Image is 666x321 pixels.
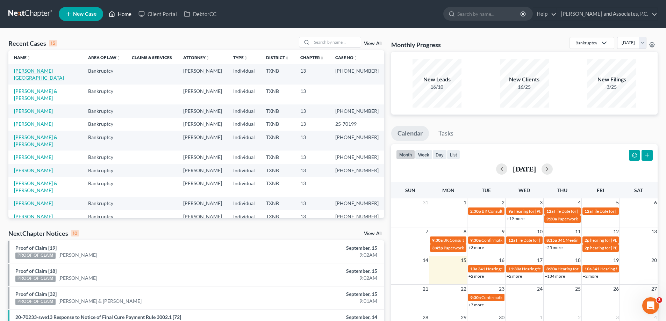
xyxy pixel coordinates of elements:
[539,198,543,207] span: 3
[206,56,210,60] i: unfold_more
[536,285,543,293] span: 24
[507,273,522,279] a: +2 more
[536,227,543,236] span: 10
[261,268,377,275] div: September, 15
[228,151,260,163] td: Individual
[116,56,121,60] i: unfold_more
[15,299,56,305] div: PROOF OF CLAIM
[653,198,658,207] span: 6
[651,256,658,264] span: 20
[557,187,567,193] span: Thu
[651,285,658,293] span: 27
[14,213,53,219] a: [PERSON_NAME]
[413,83,461,90] div: 16/10
[15,276,56,282] div: PROOF OF CLAIM
[592,209,648,214] span: File Date for [PERSON_NAME]
[634,187,643,193] span: Sat
[15,268,57,274] a: Proof of Claim [18]
[585,245,589,250] span: 2p
[295,64,330,84] td: 13
[442,187,454,193] span: Mon
[460,285,467,293] span: 22
[83,210,126,223] td: Bankruptcy
[432,238,443,243] span: 9:30a
[83,64,126,84] td: Bankruptcy
[228,85,260,104] td: Individual
[470,209,481,214] span: 2:30p
[415,150,432,159] button: week
[501,227,505,236] span: 9
[178,164,228,177] td: [PERSON_NAME]
[330,118,384,131] td: 25-70199
[391,126,429,141] a: Calendar
[14,55,31,60] a: Nameunfold_more
[261,251,377,258] div: 9:02AM
[178,197,228,210] td: [PERSON_NAME]
[228,64,260,84] td: Individual
[546,238,557,243] span: 8:15a
[228,118,260,131] td: Individual
[178,104,228,117] td: [PERSON_NAME]
[295,85,330,104] td: 13
[463,198,467,207] span: 1
[295,118,330,131] td: 13
[228,210,260,223] td: Individual
[468,245,484,250] a: +3 more
[546,216,557,221] span: 9:30a
[261,275,377,282] div: 9:02AM
[330,104,384,117] td: [PHONE_NUMBER]
[470,266,477,271] span: 10a
[508,238,515,243] span: 12a
[14,134,57,147] a: [PERSON_NAME] & [PERSON_NAME]
[500,83,549,90] div: 16/25
[574,256,581,264] span: 18
[330,131,384,151] td: [PHONE_NUMBER]
[522,266,577,271] span: Hearing for [PERSON_NAME]
[285,56,289,60] i: unfold_more
[261,291,377,298] div: September, 15
[513,165,536,173] h2: [DATE]
[58,298,142,305] a: [PERSON_NAME] & [PERSON_NAME]
[14,154,53,160] a: [PERSON_NAME]
[83,197,126,210] td: Bankruptcy
[470,238,481,243] span: 9:30a
[15,314,181,320] a: 20-70233-swe13 Response to Notice of Final Cure Payment Rule 3002.1 [72]
[330,151,384,163] td: [PHONE_NUMBER]
[422,285,429,293] span: 21
[178,210,228,223] td: [PERSON_NAME]
[178,118,228,131] td: [PERSON_NAME]
[413,75,461,83] div: New Leads
[83,151,126,163] td: Bankruptcy
[422,256,429,264] span: 14
[14,68,64,81] a: [PERSON_NAME][GEOGRAPHIC_DATA]
[71,230,79,236] div: 10
[295,210,330,223] td: 13
[558,266,612,271] span: Hearing for [PERSON_NAME]
[260,164,295,177] td: TXNB
[261,314,377,321] div: September, 14
[657,297,662,303] span: 3
[364,231,381,236] a: View All
[330,197,384,210] td: [PHONE_NUMBER]
[613,227,620,236] span: 12
[260,177,295,197] td: TXNB
[261,298,377,305] div: 9:01AM
[468,302,484,307] a: +7 more
[14,88,57,101] a: [PERSON_NAME] & [PERSON_NAME]
[613,285,620,293] span: 26
[470,295,481,300] span: 9:30a
[482,209,579,214] span: BK Consult for [PERSON_NAME] & [PERSON_NAME]
[260,104,295,117] td: TXNB
[83,85,126,104] td: Bankruptcy
[353,56,358,60] i: unfold_more
[481,238,598,243] span: Confirmation hearing for [PERSON_NAME] & [PERSON_NAME]
[613,256,620,264] span: 19
[27,56,31,60] i: unfold_more
[533,8,557,20] a: Help
[295,197,330,210] td: 13
[558,238,658,243] span: 341 Meeting for [PERSON_NAME] & [PERSON_NAME]
[546,266,557,271] span: 8:30a
[260,197,295,210] td: TXNB
[460,256,467,264] span: 15
[228,164,260,177] td: Individual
